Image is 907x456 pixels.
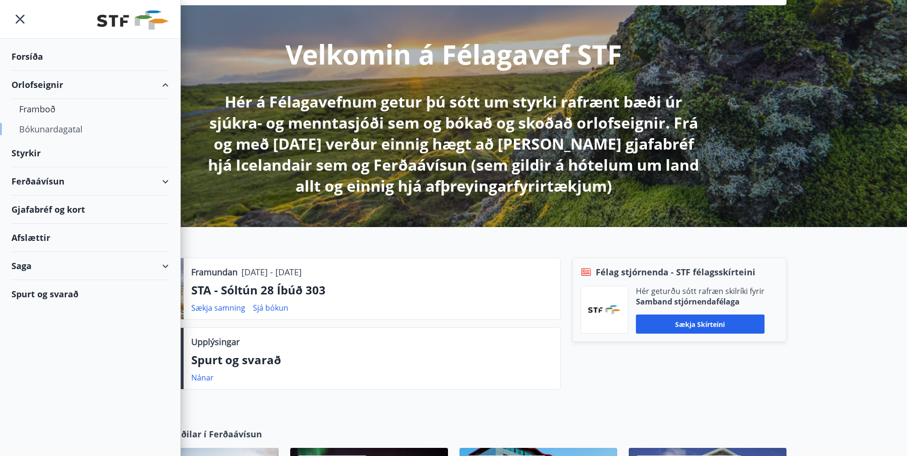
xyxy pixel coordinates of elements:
[11,71,169,99] div: Orlofseignir
[19,119,161,139] div: Bókunardagatal
[596,266,755,278] span: Félag stjórnenda - STF félagsskírteini
[191,303,245,313] a: Sækja samning
[191,266,238,278] p: Framundan
[132,428,262,440] span: Samstarfsaðilar í Ferðaávísun
[636,296,765,307] p: Samband stjórnendafélaga
[11,195,169,224] div: Gjafabréf og kort
[11,139,169,167] div: Styrkir
[241,266,302,278] p: [DATE] - [DATE]
[636,286,765,296] p: Hér geturðu sótt rafræn skilríki fyrir
[11,43,169,71] div: Forsíða
[19,99,161,119] div: Framboð
[285,36,622,72] p: Velkomin á Félagavef STF
[11,224,169,252] div: Afslættir
[636,315,765,334] button: Sækja skírteini
[97,11,169,30] img: union_logo
[253,303,288,313] a: Sjá bókun
[11,167,169,195] div: Ferðaávísun
[11,280,169,308] div: Spurt og svarað
[191,372,214,383] a: Nánar
[191,352,553,368] p: Spurt og svarað
[201,91,706,196] p: Hér á Félagavefnum getur þú sótt um styrki rafrænt bæði úr sjúkra- og menntasjóði sem og bókað og...
[191,336,240,348] p: Upplýsingar
[11,11,29,28] button: matseðill
[588,305,621,314] img: vjCaq2fThgY3EUYqSgpjEiBg6WP39ov69hlhuPVN.png
[11,252,169,280] div: Saga
[191,282,553,298] p: STA - Sóltún 28 Íbúð 303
